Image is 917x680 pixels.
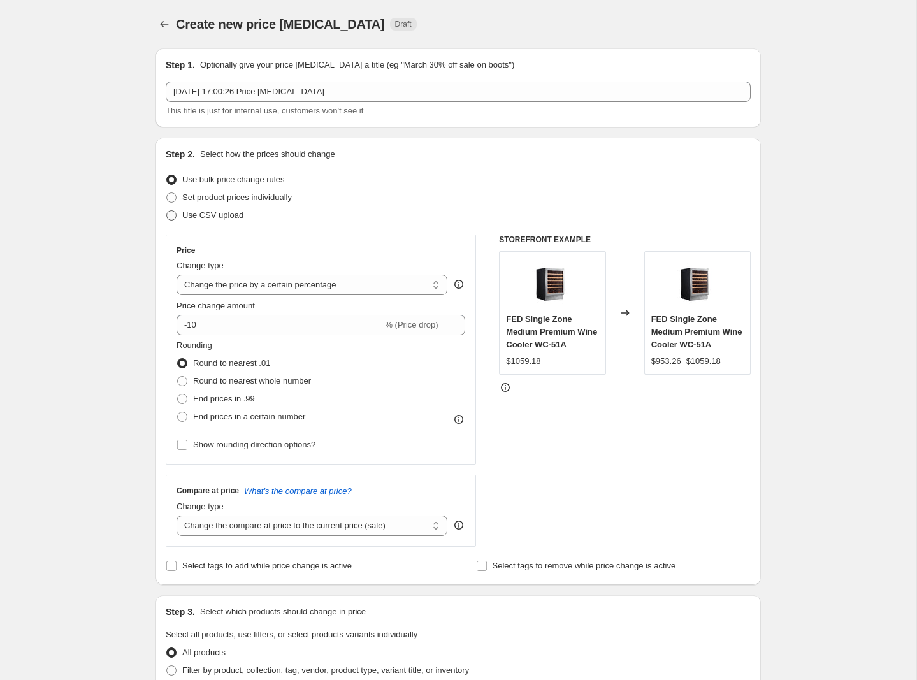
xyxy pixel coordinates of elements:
[452,278,465,291] div: help
[200,605,366,618] p: Select which products should change in price
[182,647,226,657] span: All products
[177,301,255,310] span: Price change amount
[177,502,224,511] span: Change type
[506,314,597,349] span: FED Single Zone Medium Premium Wine Cooler WC-51A
[177,261,224,270] span: Change type
[527,258,578,309] img: wc-15a_F.E.D_Single_Zone_Medium_Premium_Wine_Cooler_WC-51A_80x.jpg
[166,59,195,71] h2: Step 1.
[193,412,305,421] span: End prices in a certain number
[193,376,311,386] span: Round to nearest whole number
[182,192,292,202] span: Set product prices individually
[385,320,438,329] span: % (Price drop)
[651,355,681,368] div: $953.26
[166,106,363,115] span: This title is just for internal use, customers won't see it
[182,665,469,675] span: Filter by product, collection, tag, vendor, product type, variant title, or inventory
[166,630,417,639] span: Select all products, use filters, or select products variants individually
[177,315,382,335] input: -15
[395,19,412,29] span: Draft
[200,59,514,71] p: Optionally give your price [MEDICAL_DATA] a title (eg "March 30% off sale on boots")
[651,314,742,349] span: FED Single Zone Medium Premium Wine Cooler WC-51A
[177,245,195,256] h3: Price
[200,148,335,161] p: Select how the prices should change
[452,519,465,532] div: help
[672,258,723,309] img: wc-15a_F.E.D_Single_Zone_Medium_Premium_Wine_Cooler_WC-51A_80x.jpg
[193,358,270,368] span: Round to nearest .01
[176,17,385,31] span: Create new price [MEDICAL_DATA]
[686,355,721,368] strike: $1059.18
[177,486,239,496] h3: Compare at price
[182,561,352,570] span: Select tags to add while price change is active
[155,15,173,33] button: Price change jobs
[193,394,255,403] span: End prices in .99
[177,340,212,350] span: Rounding
[493,561,676,570] span: Select tags to remove while price change is active
[166,82,751,102] input: 30% off holiday sale
[182,175,284,184] span: Use bulk price change rules
[499,235,751,245] h6: STOREFRONT EXAMPLE
[166,148,195,161] h2: Step 2.
[193,440,315,449] span: Show rounding direction options?
[182,210,243,220] span: Use CSV upload
[244,486,352,496] button: What's the compare at price?
[506,355,540,368] div: $1059.18
[166,605,195,618] h2: Step 3.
